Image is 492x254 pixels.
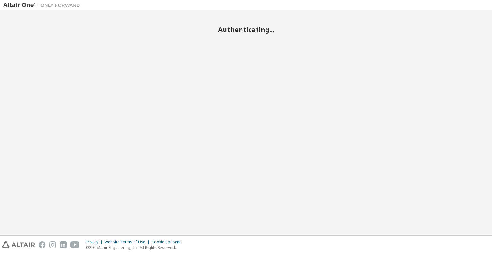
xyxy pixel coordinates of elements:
[2,241,35,248] img: altair_logo.svg
[3,2,83,8] img: Altair One
[70,241,80,248] img: youtube.svg
[86,245,184,250] p: © 2025 Altair Engineering, Inc. All Rights Reserved.
[152,240,184,245] div: Cookie Consent
[60,241,67,248] img: linkedin.svg
[104,240,152,245] div: Website Terms of Use
[39,241,45,248] img: facebook.svg
[49,241,56,248] img: instagram.svg
[3,25,489,34] h2: Authenticating...
[86,240,104,245] div: Privacy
